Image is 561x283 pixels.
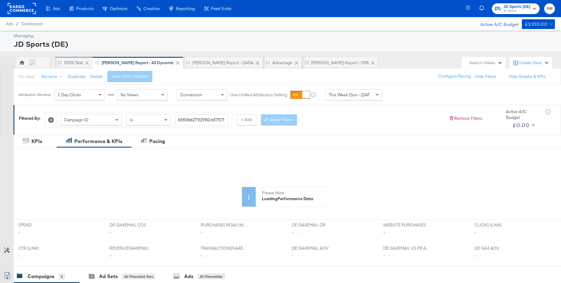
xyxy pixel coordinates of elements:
div: iCOS Test [64,60,83,66]
button: AM [544,3,555,14]
div: Performance & KPIs [74,138,122,145]
span: AM [547,5,552,12]
span: Products [76,6,94,11]
div: £3,100.00 [525,20,548,28]
button: + Add [237,114,256,125]
div: Drag to reorder tab [58,61,61,64]
div: Filtered By: [19,116,40,121]
span: This Week (Sun - [DATE]) [329,92,375,97]
div: Ad Sets [99,273,118,280]
button: JD Sports (DE)JD Sports [492,3,540,14]
button: Rename [37,71,69,82]
div: This View: [18,74,35,79]
button: Hide Graphs & KPIs [509,74,546,79]
div: 5 [59,274,65,279]
div: [PERSON_NAME] Report - DPA [311,60,369,66]
div: Active A/C Budget [506,109,540,120]
label: Use Unified Attribution Setting: [230,92,288,98]
div: Attribution Window: [18,93,51,97]
div: Advantage [272,60,292,66]
span: Optimize [110,6,127,11]
div: Drag to reorder tab [305,61,308,64]
button: £0.00 [510,120,536,130]
span: Creative [143,6,160,11]
div: Drag to reorder tab [266,61,269,64]
input: Enter a search term [175,114,228,126]
button: £3,100.00 [522,19,555,29]
span: Feed Suite [211,6,231,11]
div: Create View [518,60,549,66]
div: AM [29,61,35,67]
span: No Views [121,92,139,97]
button: Configure Pacing [434,71,475,82]
span: JD Sports (DE) [503,4,530,10]
span: Ads [53,6,60,11]
button: Hide Filters [475,74,496,79]
div: Active A/C Budget [474,19,519,28]
div: Campaigns [28,273,54,280]
span: / [13,21,21,26]
a: Dashboard [21,21,43,26]
button: Duplicate [68,74,86,79]
div: KPIs [32,138,42,145]
span: Reporting [176,6,195,11]
div: Ads [184,273,193,280]
div: JD Sports (DE) [14,39,553,49]
span: Conversion [180,92,202,97]
button: Delete [90,74,103,79]
span: Ads [6,21,13,26]
span: JD Sports [503,9,530,13]
button: Remove Filters [449,116,482,121]
div: All Filtered Ad Sets [122,274,155,279]
span: Campaign ID [64,117,88,123]
div: Search Views [469,60,503,66]
span: 1 Day Clicks [58,92,81,97]
div: [PERSON_NAME] Report - All Dynamic [102,60,174,66]
div: Drag to reorder tab [186,61,190,64]
div: £0.00 [513,121,529,130]
div: Pacing [149,138,165,145]
span: Is [130,117,133,123]
div: [PERSON_NAME] Report - DABA [192,60,254,66]
div: Drag to reorder tab [95,61,99,64]
div: Managing: [14,33,553,39]
div: All Filtered Ads [198,274,225,279]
